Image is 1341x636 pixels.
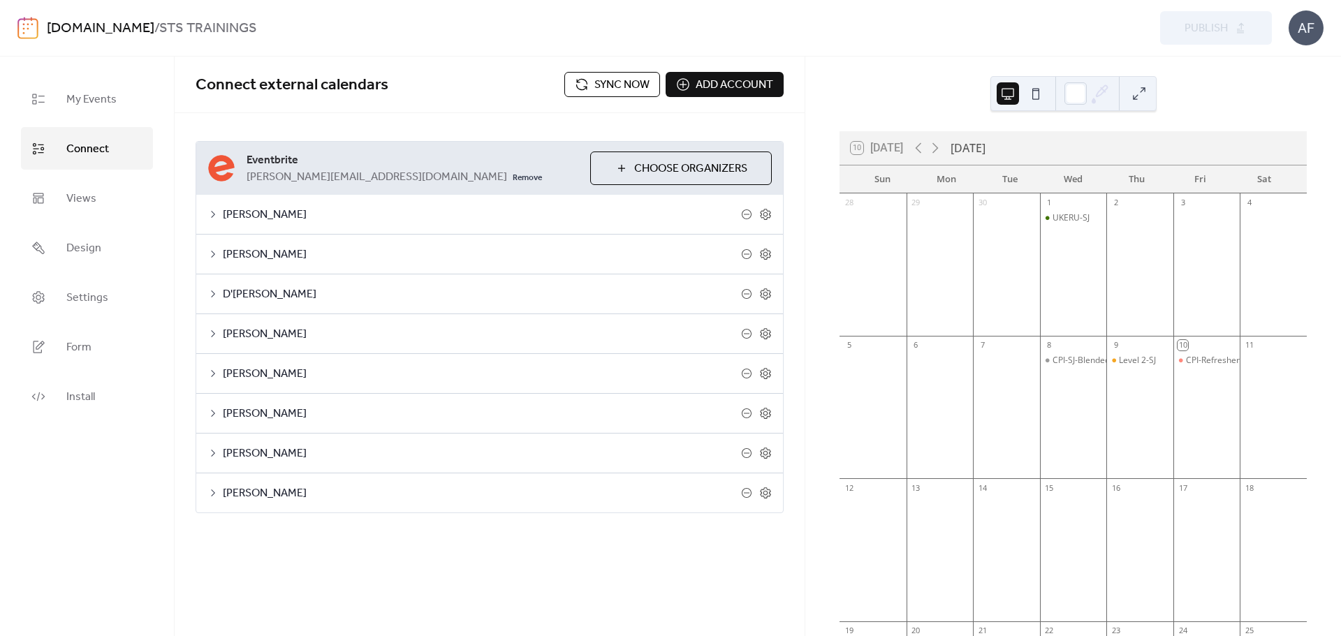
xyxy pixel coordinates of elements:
span: [PERSON_NAME] [223,485,741,502]
div: 8 [1044,340,1055,350]
div: 18 [1244,482,1254,493]
span: D'[PERSON_NAME] [223,286,741,303]
span: Eventbrite [247,152,579,169]
div: 16 [1111,482,1121,493]
div: Fri [1168,165,1232,193]
div: 22 [1044,626,1055,636]
div: 30 [977,198,988,208]
span: Add account [696,77,773,94]
div: 6 [911,340,921,350]
div: 14 [977,482,988,493]
a: [DOMAIN_NAME] [47,15,154,42]
div: 10 [1178,340,1188,350]
div: 23 [1111,626,1121,636]
div: 12 [844,482,854,493]
div: Tue [978,165,1041,193]
div: Sun [851,165,914,193]
button: Choose Organizers [590,151,772,185]
div: Mon [914,165,978,193]
span: Remove [513,172,542,184]
span: Design [66,237,101,259]
span: [PERSON_NAME] [223,207,741,223]
div: CPI-Refresher-Sac [1186,355,1256,367]
a: Settings [21,276,153,318]
img: logo [17,17,38,39]
div: 25 [1244,626,1254,636]
span: Form [66,337,91,358]
div: 9 [1111,340,1121,350]
div: 20 [911,626,921,636]
span: Views [66,188,96,209]
span: Choose Organizers [634,161,747,177]
img: eventbrite [207,154,235,182]
span: Sync now [594,77,650,94]
div: 5 [844,340,854,350]
div: 13 [911,482,921,493]
span: [PERSON_NAME] [223,246,741,263]
div: UKERU-SJ [1040,212,1107,224]
div: Sat [1232,165,1296,193]
span: [PERSON_NAME][EMAIL_ADDRESS][DOMAIN_NAME] [247,169,507,186]
span: My Events [66,89,117,110]
span: Settings [66,287,108,309]
a: Views [21,177,153,219]
a: Form [21,325,153,368]
div: Wed [1041,165,1105,193]
div: 11 [1244,340,1254,350]
div: CPI-SJ-Blended (2 day) [1053,355,1138,367]
div: 24 [1178,626,1188,636]
div: 1 [1044,198,1055,208]
div: 17 [1178,482,1188,493]
div: 3 [1178,198,1188,208]
a: My Events [21,77,153,120]
div: CPI-SJ-Blended (2 day) [1040,355,1107,367]
div: [DATE] [951,140,985,156]
div: 29 [911,198,921,208]
div: 2 [1111,198,1121,208]
div: Thu [1105,165,1168,193]
b: / [154,15,159,42]
span: Connect external calendars [196,70,388,101]
span: Install [66,386,95,408]
span: [PERSON_NAME] [223,326,741,343]
a: Install [21,375,153,417]
div: 15 [1044,482,1055,493]
span: [PERSON_NAME] [223,366,741,383]
div: 19 [844,626,854,636]
div: 7 [977,340,988,350]
span: [PERSON_NAME] [223,406,741,422]
div: 28 [844,198,854,208]
button: Sync now [564,72,660,97]
div: UKERU-SJ [1053,212,1090,224]
div: 4 [1244,198,1254,208]
a: Design [21,226,153,269]
b: STS TRAININGS [159,15,257,42]
div: Level 2-SJ [1106,355,1173,367]
span: [PERSON_NAME] [223,445,741,462]
button: Add account [666,72,784,97]
div: 21 [977,626,988,636]
div: CPI-Refresher-Sac [1173,355,1240,367]
span: Connect [66,138,109,160]
div: AF [1289,10,1324,45]
div: Level 2-SJ [1119,355,1156,367]
a: Connect [21,127,153,170]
